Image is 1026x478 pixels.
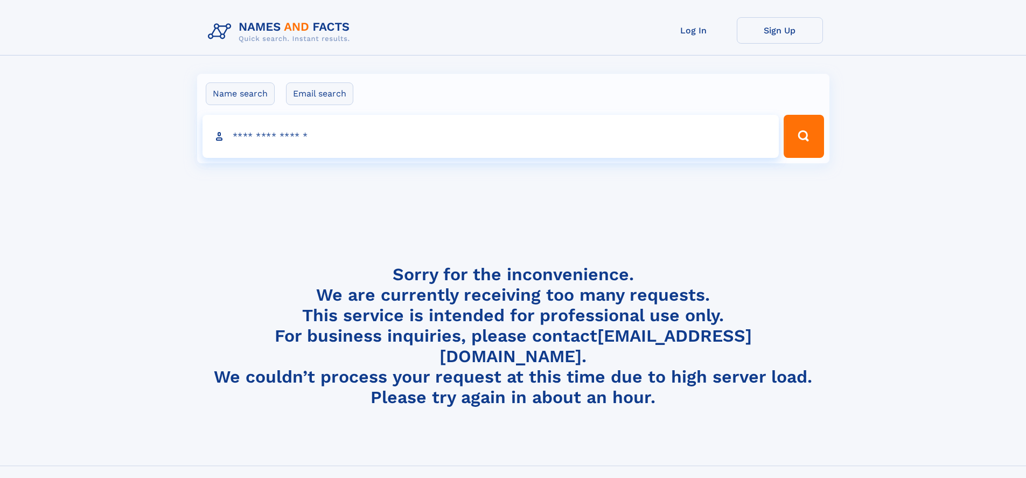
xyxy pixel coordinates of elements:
[651,17,737,44] a: Log In
[204,17,359,46] img: Logo Names and Facts
[286,82,353,105] label: Email search
[784,115,823,158] button: Search Button
[203,115,779,158] input: search input
[737,17,823,44] a: Sign Up
[206,82,275,105] label: Name search
[204,264,823,408] h4: Sorry for the inconvenience. We are currently receiving too many requests. This service is intend...
[439,325,752,366] a: [EMAIL_ADDRESS][DOMAIN_NAME]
